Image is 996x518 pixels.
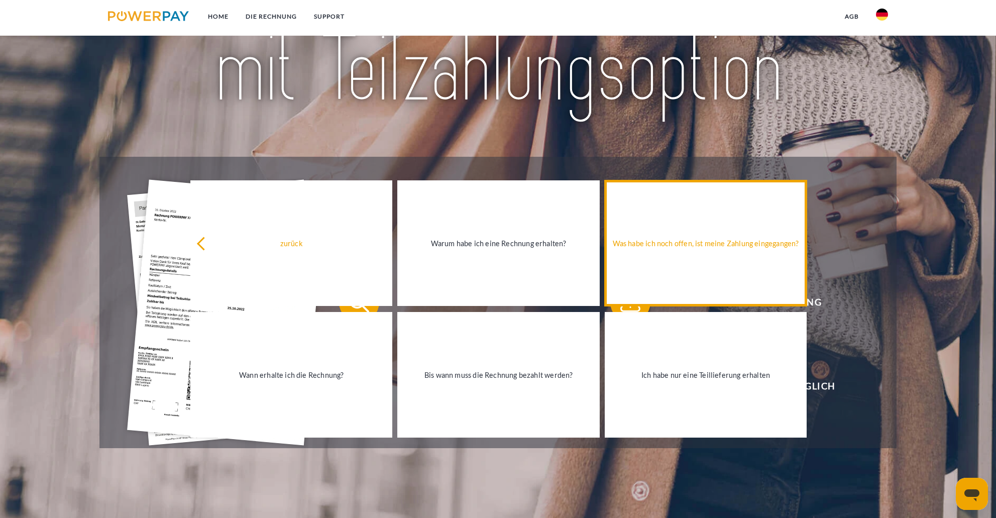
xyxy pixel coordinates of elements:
a: SUPPORT [305,8,353,26]
div: Ich habe nur eine Teillieferung erhalten [611,368,801,381]
a: DIE RECHNUNG [237,8,305,26]
img: logo-powerpay.svg [108,11,189,21]
div: Wann erhalte ich die Rechnung? [196,368,386,381]
a: Home [199,8,237,26]
iframe: Schaltfläche zum Öffnen des Messaging-Fensters [956,478,988,510]
div: Was habe ich noch offen, ist meine Zahlung eingegangen? [611,236,801,250]
div: Bis wann muss die Rechnung bezahlt werden? [403,368,593,381]
a: agb [836,8,867,26]
div: Warum habe ich eine Rechnung erhalten? [403,236,593,250]
a: Was habe ich noch offen, ist meine Zahlung eingegangen? [605,180,807,306]
img: de [876,9,888,21]
div: zurück [196,236,386,250]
